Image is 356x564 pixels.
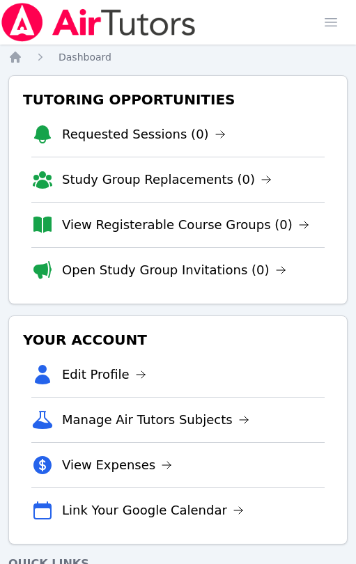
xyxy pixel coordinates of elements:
[62,410,249,430] a: Manage Air Tutors Subjects
[62,215,309,235] a: View Registerable Course Groups (0)
[8,50,348,64] nav: Breadcrumb
[62,455,172,475] a: View Expenses
[62,125,226,144] a: Requested Sessions (0)
[59,52,111,63] span: Dashboard
[59,50,111,64] a: Dashboard
[62,170,272,189] a: Study Group Replacements (0)
[62,365,146,384] a: Edit Profile
[20,87,336,112] h3: Tutoring Opportunities
[62,260,286,280] a: Open Study Group Invitations (0)
[62,501,244,520] a: Link Your Google Calendar
[20,327,336,352] h3: Your Account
